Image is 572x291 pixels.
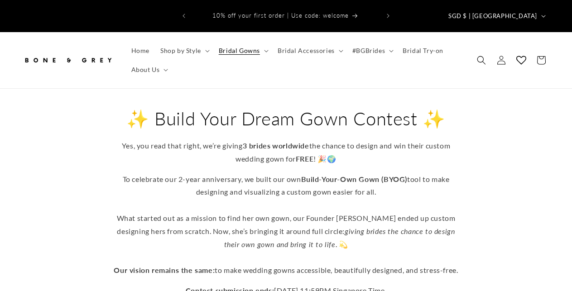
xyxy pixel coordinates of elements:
a: Bridal Try-on [397,41,449,60]
button: Previous announcement [174,7,194,24]
button: Next announcement [378,7,398,24]
summary: About Us [126,60,172,79]
strong: FREE [296,154,313,163]
span: Shop by Style [160,47,201,55]
summary: Search [471,50,491,70]
span: Bridal Try-on [403,47,443,55]
summary: Shop by Style [155,41,213,60]
summary: #BGBrides [347,41,397,60]
span: Home [131,47,149,55]
p: To celebrate our 2-year anniversary, we built our own tool to make designing and visualizing a cu... [110,173,463,277]
em: giving brides the chance to design their own gown and bring it to life [224,227,455,248]
a: Home [126,41,155,60]
a: Bone and Grey Bridal [19,47,117,73]
span: Bridal Gowns [219,47,260,55]
strong: worldwide [272,141,309,150]
span: Bridal Accessories [278,47,335,55]
span: #BGBrides [352,47,385,55]
button: SGD $ | [GEOGRAPHIC_DATA] [443,7,549,24]
span: SGD $ | [GEOGRAPHIC_DATA] [448,12,537,21]
strong: Our vision remains the same: [114,266,215,274]
summary: Bridal Gowns [213,41,272,60]
img: Bone and Grey Bridal [23,50,113,70]
span: 10% off your first order | Use code: welcome [212,12,349,19]
span: About Us [131,66,160,74]
p: Yes, you read that right, we’re giving the chance to design and win their custom wedding gown for... [110,139,463,166]
strong: Build-Your-Own Gown (BYOG) [301,175,408,183]
summary: Bridal Accessories [272,41,347,60]
h2: ✨ Build Your Dream Gown Contest ✨ [110,107,463,130]
strong: 3 brides [243,141,271,150]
